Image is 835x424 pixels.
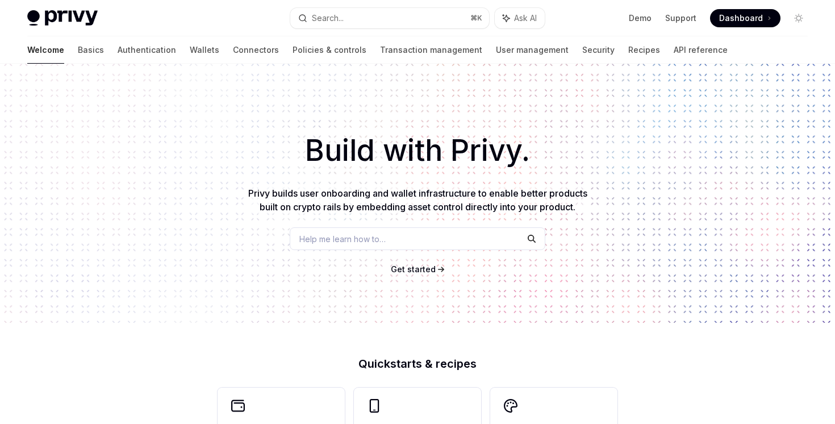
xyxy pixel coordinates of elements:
a: Dashboard [710,9,780,27]
a: Get started [391,264,436,275]
a: Demo [629,13,652,24]
a: Welcome [27,36,64,64]
a: User management [496,36,569,64]
a: Recipes [628,36,660,64]
a: Transaction management [380,36,482,64]
div: Search... [312,11,344,25]
h1: Build with Privy. [18,128,817,173]
a: Basics [78,36,104,64]
button: Toggle dark mode [790,9,808,27]
button: Ask AI [495,8,545,28]
span: Dashboard [719,13,763,24]
span: Privy builds user onboarding and wallet infrastructure to enable better products built on crypto ... [248,188,587,213]
a: Authentication [118,36,176,64]
span: ⌘ K [470,14,482,23]
a: Wallets [190,36,219,64]
span: Help me learn how to… [299,233,386,245]
a: API reference [674,36,728,64]
span: Get started [391,264,436,274]
button: Search...⌘K [290,8,489,28]
span: Ask AI [514,13,537,24]
img: light logo [27,10,98,26]
a: Connectors [233,36,279,64]
h2: Quickstarts & recipes [218,358,617,369]
a: Support [665,13,696,24]
a: Security [582,36,615,64]
a: Policies & controls [293,36,366,64]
